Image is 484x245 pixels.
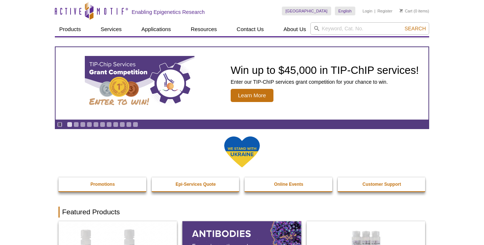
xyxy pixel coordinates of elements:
[137,22,175,36] a: Applications
[93,122,99,127] a: Go to slide 5
[310,22,429,35] input: Keyword, Cat. No.
[58,207,426,218] h2: Featured Products
[231,65,419,76] h2: Win up to $45,000 in TIP-ChIP services!
[57,122,63,127] a: Toggle autoplay
[96,22,126,36] a: Services
[231,79,419,85] p: Enter our TIP-ChIP services grant competition for your chance to win.
[186,22,222,36] a: Resources
[132,9,205,15] h2: Enabling Epigenetics Research
[58,177,147,191] a: Promotions
[374,7,375,15] li: |
[113,122,118,127] a: Go to slide 8
[282,7,331,15] a: [GEOGRAPHIC_DATA]
[106,122,112,127] a: Go to slide 7
[402,25,428,32] button: Search
[56,47,428,120] article: TIP-ChIP Services Grant Competition
[152,177,240,191] a: Epi-Services Quote
[55,22,85,36] a: Products
[405,26,426,31] span: Search
[120,122,125,127] a: Go to slide 9
[335,7,355,15] a: English
[87,122,92,127] a: Go to slide 4
[73,122,79,127] a: Go to slide 2
[400,8,412,14] a: Cart
[224,136,260,168] img: We Stand With Ukraine
[274,182,303,187] strong: Online Events
[56,47,428,120] a: TIP-ChIP Services Grant Competition Win up to $45,000 in TIP-ChIP services! Enter our TIP-ChIP se...
[100,122,105,127] a: Go to slide 6
[126,122,132,127] a: Go to slide 10
[400,9,403,12] img: Your Cart
[133,122,138,127] a: Go to slide 11
[90,182,115,187] strong: Promotions
[377,8,392,14] a: Register
[338,177,426,191] a: Customer Support
[363,8,373,14] a: Login
[175,182,216,187] strong: Epi-Services Quote
[85,56,194,111] img: TIP-ChIP Services Grant Competition
[67,122,72,127] a: Go to slide 1
[363,182,401,187] strong: Customer Support
[232,22,268,36] a: Contact Us
[245,177,333,191] a: Online Events
[279,22,311,36] a: About Us
[400,7,429,15] li: (0 items)
[231,89,273,102] span: Learn More
[80,122,86,127] a: Go to slide 3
